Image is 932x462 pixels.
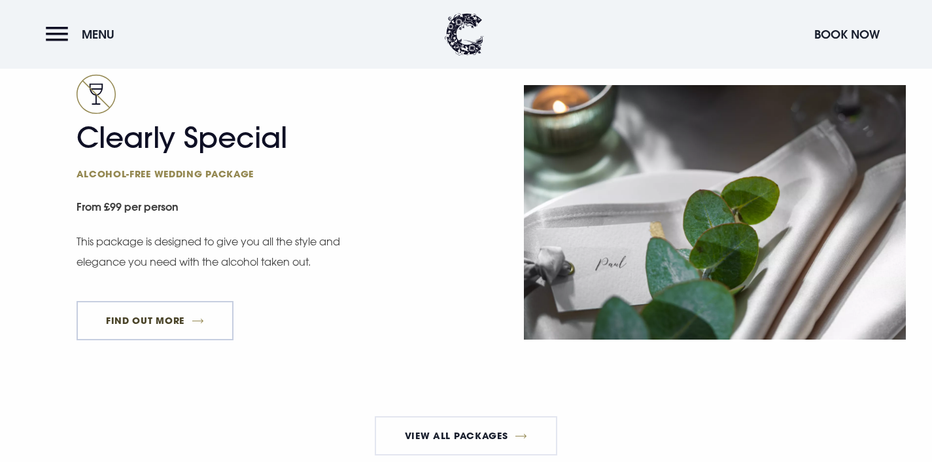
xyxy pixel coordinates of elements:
button: Menu [46,20,121,48]
small: From £99 per person [77,194,458,223]
img: Place card with eucalyptus at a Wedding Venue Northern Ireland [524,85,906,340]
h2: Clearly Special [77,120,332,181]
a: View All Packages [375,416,557,455]
span: Alcohol-free wedding package [77,168,332,180]
a: FIND OUT MORE [77,301,234,340]
button: Book Now [808,20,886,48]
span: Menu [82,27,114,42]
img: Clandeboye Lodge [445,13,484,56]
img: No alcohol icon [77,75,116,114]
p: This package is designed to give you all the style and elegance you need with the alcohol taken out. [77,232,345,272]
